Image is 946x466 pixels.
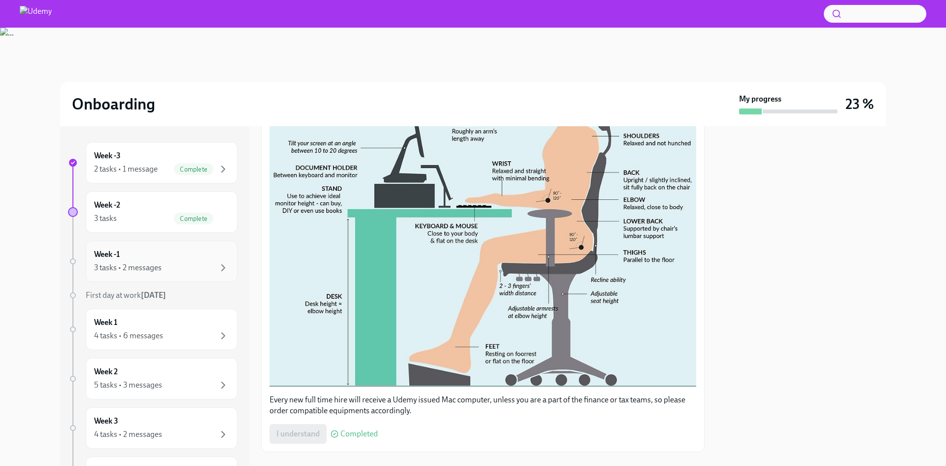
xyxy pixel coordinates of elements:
[94,200,120,211] h6: Week -2
[94,380,162,391] div: 5 tasks • 3 messages
[739,94,781,105] strong: My progress
[141,290,166,300] strong: [DATE]
[94,330,163,341] div: 4 tasks • 6 messages
[68,241,237,282] a: Week -13 tasks • 2 messages
[68,407,237,449] a: Week 34 tasks • 2 messages
[94,429,162,440] div: 4 tasks • 2 messages
[174,166,213,173] span: Complete
[270,394,696,416] p: Every new full time hire will receive a Udemy issued Mac computer, unless you are a part of the f...
[86,290,166,300] span: First day at work
[20,6,52,22] img: Udemy
[68,191,237,233] a: Week -23 tasksComplete
[340,430,378,438] span: Completed
[845,95,874,113] h3: 23 %
[72,94,155,114] h2: Onboarding
[94,416,118,427] h6: Week 3
[68,309,237,350] a: Week 14 tasks • 6 messages
[94,317,117,328] h6: Week 1
[174,215,213,222] span: Complete
[68,358,237,399] a: Week 25 tasks • 3 messages
[94,150,121,161] h6: Week -3
[94,249,120,260] h6: Week -1
[94,262,162,273] div: 3 tasks • 2 messages
[94,366,118,377] h6: Week 2
[94,164,158,175] div: 2 tasks • 1 message
[68,290,237,301] a: First day at work[DATE]
[68,142,237,183] a: Week -32 tasks • 1 messageComplete
[94,213,117,224] div: 3 tasks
